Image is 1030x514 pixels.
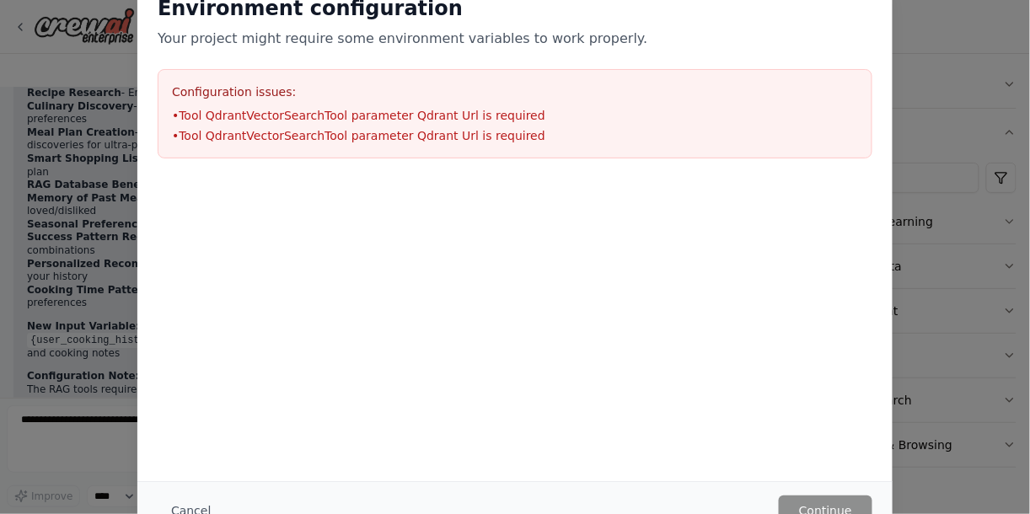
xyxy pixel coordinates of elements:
p: Your project might require some environment variables to work properly. [158,29,872,49]
li: • Tool QdrantVectorSearchTool parameter Qdrant Url is required [172,127,858,144]
h3: Configuration issues: [172,83,858,100]
li: • Tool QdrantVectorSearchTool parameter Qdrant Url is required [172,107,858,124]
